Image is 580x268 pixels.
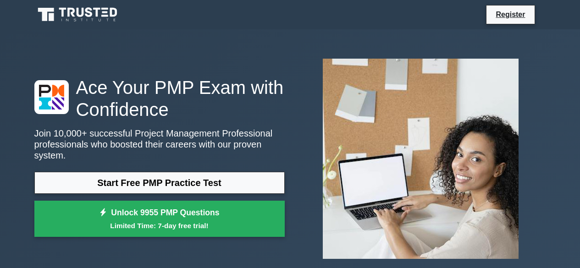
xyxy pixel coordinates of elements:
[34,201,285,237] a: Unlock 9955 PMP QuestionsLimited Time: 7-day free trial!
[34,172,285,194] a: Start Free PMP Practice Test
[490,9,530,20] a: Register
[34,77,285,120] h1: Ace Your PMP Exam with Confidence
[46,220,273,231] small: Limited Time: 7-day free trial!
[34,128,285,161] p: Join 10,000+ successful Project Management Professional professionals who boosted their careers w...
